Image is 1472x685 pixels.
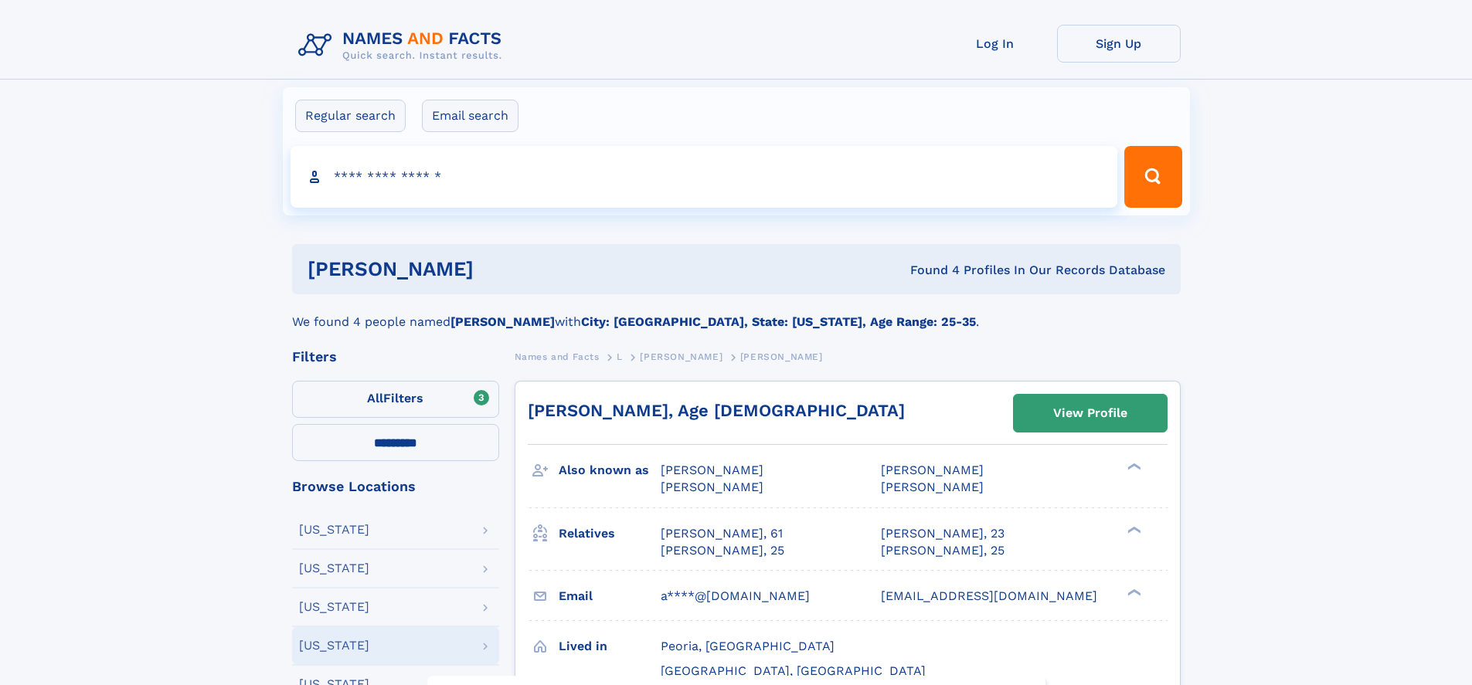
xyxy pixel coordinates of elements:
div: Found 4 Profiles In Our Records Database [692,262,1165,279]
a: [PERSON_NAME], 25 [881,542,1005,559]
a: Log In [933,25,1057,63]
span: [PERSON_NAME] [740,351,823,362]
span: [PERSON_NAME] [881,463,984,477]
h3: Relatives [559,521,661,547]
b: [PERSON_NAME] [450,314,555,329]
h3: Lived in [559,633,661,660]
a: [PERSON_NAME], 61 [661,525,783,542]
b: City: [GEOGRAPHIC_DATA], State: [US_STATE], Age Range: 25-35 [581,314,976,329]
div: [US_STATE] [299,639,369,652]
a: View Profile [1014,395,1167,432]
img: Logo Names and Facts [292,25,515,66]
a: Names and Facts [515,347,600,366]
span: L [617,351,623,362]
div: View Profile [1053,395,1127,431]
h3: Also known as [559,457,661,483]
a: [PERSON_NAME], Age [DEMOGRAPHIC_DATA] [528,401,905,420]
a: Sign Up [1057,25,1181,63]
div: ❯ [1124,462,1142,472]
div: We found 4 people named with . [292,294,1181,331]
div: Browse Locations [292,480,499,493]
span: All [367,391,383,405]
div: [US_STATE] [299,601,369,613]
span: [GEOGRAPHIC_DATA], [GEOGRAPHIC_DATA] [661,663,926,678]
a: L [617,347,623,366]
a: [PERSON_NAME], 23 [881,525,1005,542]
span: [PERSON_NAME] [661,463,763,477]
span: [PERSON_NAME] [881,480,984,494]
label: Email search [422,100,518,132]
span: [PERSON_NAME] [661,480,763,494]
input: search input [291,146,1118,208]
label: Regular search [295,100,406,132]
h1: [PERSON_NAME] [308,259,692,279]
a: [PERSON_NAME], 25 [661,542,784,559]
div: Filters [292,350,499,364]
span: Peoria, [GEOGRAPHIC_DATA] [661,639,835,653]
span: [PERSON_NAME] [640,351,722,362]
h3: Email [559,583,661,609]
span: [EMAIL_ADDRESS][DOMAIN_NAME] [881,588,1097,603]
button: Search Button [1124,146,1181,208]
div: [US_STATE] [299,524,369,536]
div: ❯ [1124,524,1142,534]
div: [US_STATE] [299,562,369,575]
label: Filters [292,381,499,418]
div: ❯ [1124,587,1142,597]
a: [PERSON_NAME] [640,347,722,366]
